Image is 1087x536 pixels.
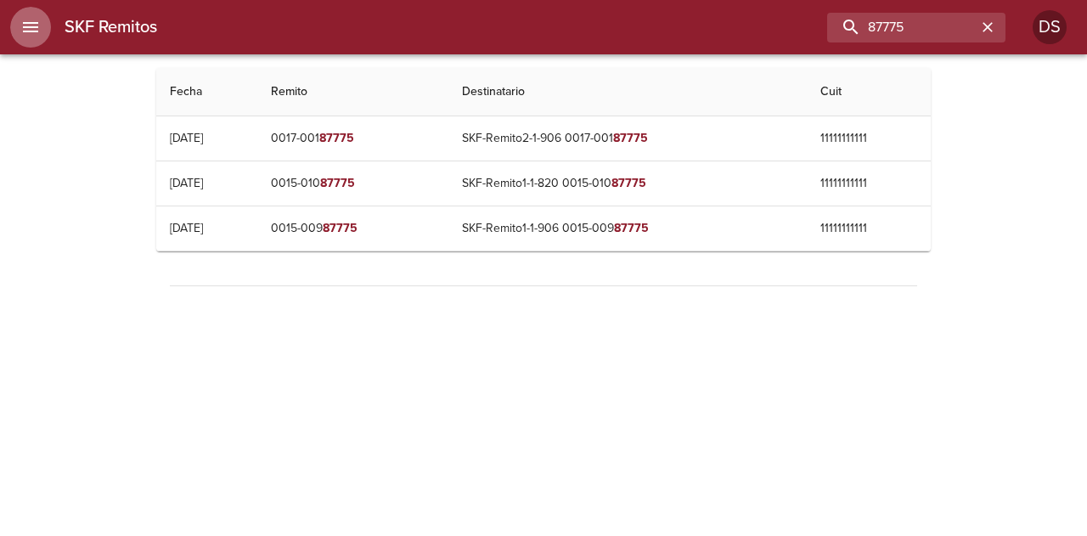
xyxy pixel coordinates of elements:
[448,116,807,161] td: SKF-Remito2-1-906 0017-001
[257,116,448,161] td: 0017-001
[448,161,807,206] td: SKF-Remito1-1-820 0015-010
[807,161,931,206] td: 11111111111
[613,131,648,145] em: 87775
[448,68,807,116] th: Destinatario
[156,206,257,251] td: [DATE]
[611,176,646,190] em: 87775
[156,68,931,251] table: Table digitalización - SKF Remitos
[827,13,977,42] input: buscar
[807,206,931,251] td: 11111111111
[10,7,51,48] button: menu
[323,221,358,235] em: 87775
[65,14,157,41] h6: SKF Remitos
[257,68,448,116] th: Remito
[257,206,448,251] td: 0015-009
[448,206,807,251] td: SKF-Remito1-1-906 0015-009
[1033,10,1067,44] div: DS
[156,116,257,161] td: [DATE]
[320,176,355,190] em: 87775
[319,131,354,145] em: 87775
[614,221,649,235] em: 87775
[807,116,931,161] td: 11111111111
[257,161,448,206] td: 0015-010
[807,68,931,116] th: Cuit
[156,161,257,206] td: [DATE]
[156,68,257,116] th: Fecha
